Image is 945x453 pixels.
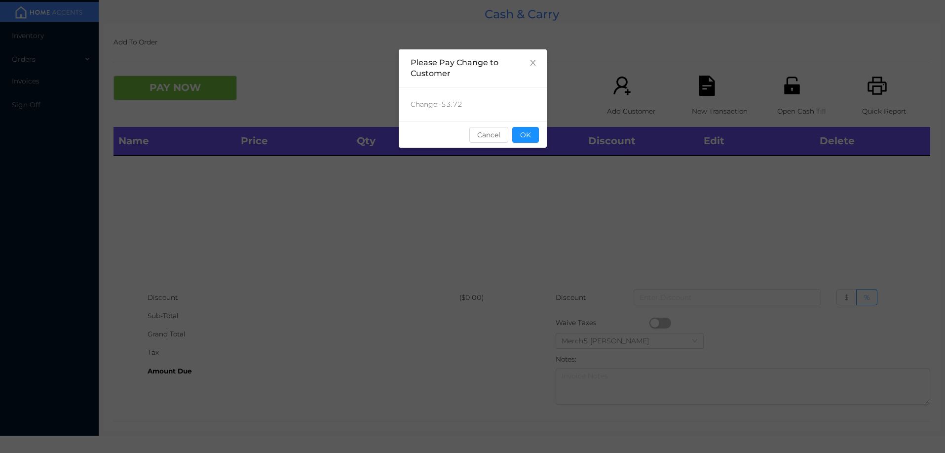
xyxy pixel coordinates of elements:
[411,57,535,79] div: Please Pay Change to Customer
[512,127,539,143] button: OK
[399,87,547,122] div: Change: -53.72
[519,49,547,77] button: Close
[469,127,508,143] button: Cancel
[529,59,537,67] i: icon: close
